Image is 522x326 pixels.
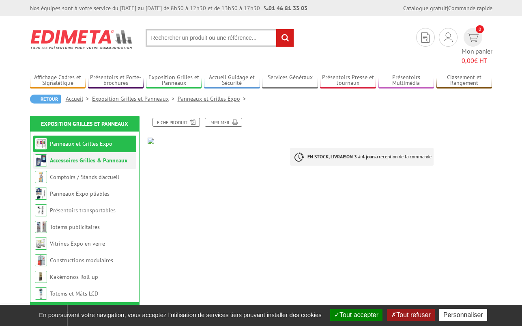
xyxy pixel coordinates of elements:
button: Tout refuser [387,309,434,321]
a: Exposition Grilles et Panneaux [92,95,178,102]
div: Nos équipes sont à votre service du [DATE] au [DATE] de 8h30 à 12h30 et de 13h30 à 17h30 [30,4,307,12]
a: Classement et Rangement [436,74,492,87]
a: Affichage Cadres et Signalétique [30,74,86,87]
span: 0,00 [462,56,474,65]
a: Panneaux et Grilles Expo [50,140,112,147]
input: Rechercher un produit ou une référence... [146,29,294,47]
img: Accessoires Grilles & Panneaux [35,154,47,166]
a: Panneaux Expo pliables [50,190,110,197]
a: Exposition Grilles et Panneaux [41,120,128,127]
a: Présentoirs Presse et Journaux [320,74,376,87]
img: Totems et Mâts LCD [35,287,47,300]
a: Comptoirs / Stands d'accueil [50,173,119,181]
a: Présentoirs transportables [50,207,116,214]
span: En poursuivant votre navigation, vous acceptez l'utilisation de services tiers pouvant installer ... [35,311,326,318]
a: Retour [30,95,61,104]
a: Présentoirs Multimédia [378,74,434,87]
span: € HT [462,56,492,65]
a: Accueil Guidage et Sécurité [204,74,260,87]
a: Exposition Grilles et Panneaux [146,74,202,87]
img: Edimeta [30,24,133,54]
img: devis rapide [421,32,430,43]
a: Services Généraux [262,74,318,87]
input: rechercher [276,29,294,47]
a: Vitrines Expo en verre [50,240,105,247]
img: Panneaux Expo pliables [35,188,47,200]
button: Tout accepter [330,309,382,321]
img: Constructions modulaires [35,254,47,266]
img: Présentoirs transportables [35,204,47,216]
img: Comptoirs / Stands d'accueil [35,171,47,183]
p: à réception de la commande [290,148,434,166]
a: Accessoires Grilles & Panneaux [50,157,127,164]
a: Commande rapide [448,4,492,12]
img: Panneaux et Grilles Expo [35,138,47,150]
a: Catalogue gratuit [403,4,447,12]
strong: EN STOCK, LIVRAISON 3 à 4 jours [307,153,376,160]
img: devis rapide [444,32,453,42]
img: devis rapide [467,33,479,42]
a: Totems publicitaires [50,223,100,231]
a: Accueil [66,95,92,102]
img: Totems publicitaires [35,221,47,233]
button: Personnaliser (fenêtre modale) [439,309,487,321]
a: Présentoirs et Porte-brochures [88,74,144,87]
a: Constructions modulaires [50,257,113,264]
span: Mon panier [462,47,492,65]
div: | [403,4,492,12]
a: Fiche produit [153,118,200,127]
img: Vitrines Expo en verre [35,237,47,250]
a: Imprimer [205,118,242,127]
a: devis rapide 0 Mon panier 0,00€ HT [462,28,492,65]
a: Kakémonos Roll-up [50,273,98,281]
a: Totems et Mâts LCD [50,290,98,297]
span: 0 [476,25,484,33]
img: Kakémonos Roll-up [35,271,47,283]
strong: 01 46 81 33 03 [264,4,307,12]
a: Panneaux et Grilles Expo [178,95,249,102]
